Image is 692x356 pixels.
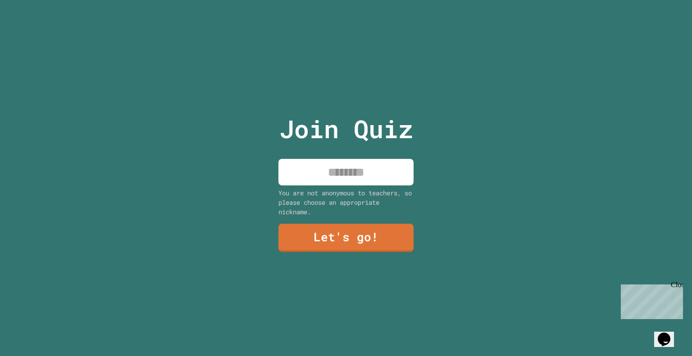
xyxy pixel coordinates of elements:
[279,110,413,148] p: Join Quiz
[654,320,683,347] iframe: chat widget
[4,4,62,57] div: Chat with us now!Close
[278,224,414,252] a: Let's go!
[278,188,414,216] div: You are not anonymous to teachers, so please choose an appropriate nickname.
[617,281,683,319] iframe: chat widget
